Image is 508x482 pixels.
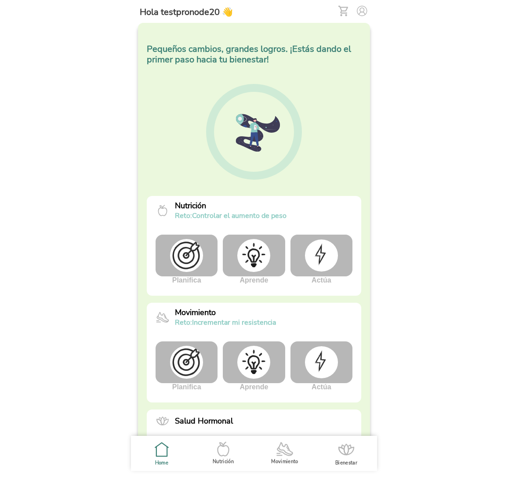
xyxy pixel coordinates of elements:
[156,235,218,284] div: Planifica
[213,458,234,465] ion-label: Nutrición
[175,211,192,221] span: reto:
[223,341,285,391] div: Aprende
[175,416,233,426] p: Salud Hormonal
[175,318,276,327] p: Incrementar mi resistencia
[223,235,285,284] div: Aprende
[175,200,287,211] p: Nutrición
[290,235,352,284] div: Actúa
[175,307,276,318] p: Movimiento
[290,341,352,391] div: Actúa
[155,460,168,466] ion-label: Home
[140,7,233,18] h5: Hola testpronode20 👋
[335,460,357,466] ion-label: Bienestar
[271,458,298,465] ion-label: Movimiento
[156,341,218,391] div: Planifica
[175,318,192,327] span: reto:
[175,211,287,221] p: Controlar el aumento de peso
[147,44,361,65] h5: Pequeños cambios, grandes logros. ¡Estás dando el primer paso hacia tu bienestar!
